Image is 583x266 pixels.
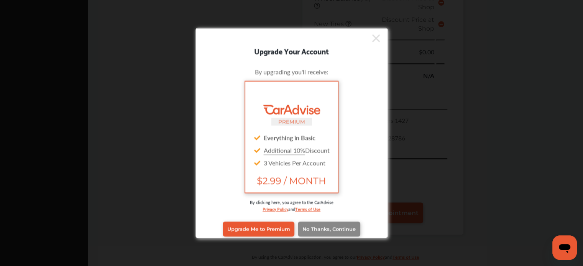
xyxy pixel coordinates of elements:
[295,205,320,212] a: Terms of Use
[196,44,388,57] div: Upgrade Your Account
[264,133,315,142] strong: Everything in Basic
[223,222,294,236] a: Upgrade Me to Premium
[207,67,376,76] div: By upgrading you'll receive:
[552,235,577,260] iframe: Button to launch messaging window
[227,226,290,232] span: Upgrade Me to Premium
[251,175,331,186] span: $2.99 / MONTH
[251,156,331,169] div: 3 Vehicles Per Account
[298,222,360,236] a: No Thanks, Continue
[263,205,288,212] a: Privacy Policy
[264,145,330,154] span: Discount
[264,145,305,154] u: Additional 10%
[302,226,356,232] span: No Thanks, Continue
[278,118,305,124] small: PREMIUM
[207,199,376,220] div: By clicking here, you agree to the CarAdvise and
